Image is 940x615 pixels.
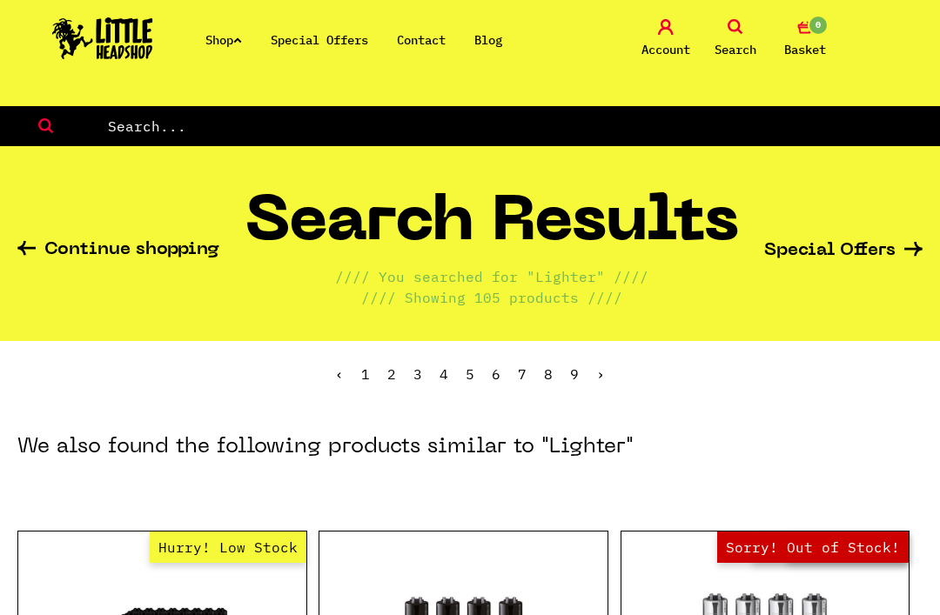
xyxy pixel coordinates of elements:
p: //// Showing 105 products //// [361,287,622,308]
a: Special Offers [764,242,923,260]
p: //// You searched for "Lighter" //// [335,266,648,287]
a: 9 [570,365,579,383]
h3: We also found the following products similar to "Lighter" [17,433,634,461]
span: 2 [387,365,396,383]
a: 4 [440,365,448,383]
a: Special Offers [271,32,368,48]
a: 1 [361,365,370,383]
a: Continue shopping [17,241,219,261]
a: 8 [544,365,553,383]
a: 6 [492,365,500,383]
span: Account [641,39,690,60]
a: 0 Basket [775,19,836,60]
a: Shop [205,32,242,48]
a: 5 [466,365,474,383]
span: Basket [784,39,826,60]
img: Little Head Shop Logo [52,17,153,59]
a: « Previous [335,365,344,383]
span: Hurry! Low Stock [150,531,306,563]
a: Search [705,19,766,60]
a: 3 [413,365,422,383]
span: Search [715,39,756,60]
span: 0 [808,15,829,36]
a: Blog [474,32,502,48]
h1: Search Results [245,194,739,266]
span: Sorry! Out of Stock! [717,531,909,563]
a: Contact [397,32,446,48]
a: 7 [518,365,527,383]
a: Next » [596,365,605,383]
